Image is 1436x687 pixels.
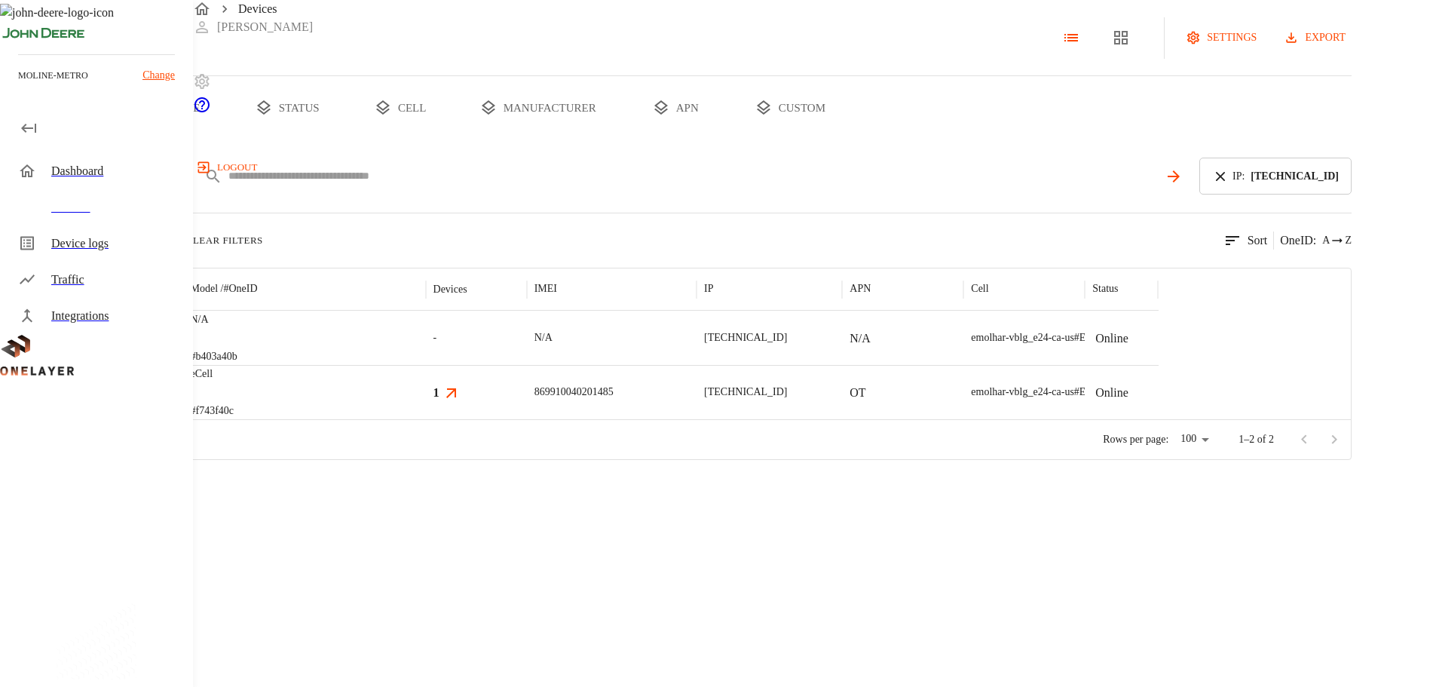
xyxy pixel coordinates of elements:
p: #f743f40c [191,403,234,419]
p: N/A [534,330,553,345]
p: N/A [850,330,871,348]
h3: 1 [433,384,439,401]
span: - [433,330,437,345]
p: IP [704,281,713,296]
div: 100 [1174,428,1214,450]
p: Cell [971,281,988,296]
p: [PERSON_NAME] [217,18,313,36]
p: #b403a40b [191,349,237,364]
button: logout [193,155,263,179]
p: Sort [1248,232,1268,250]
span: A [1322,233,1330,248]
span: #EB204913375::NOKIA::FW2QQD [1074,332,1230,343]
span: # OneID [223,283,257,294]
p: OneID : [1280,232,1316,250]
a: logout [193,155,1436,179]
p: Rows per page: [1103,432,1168,447]
span: emolhar-vblg_e24-ca-us [971,332,1074,343]
span: Support Portal [193,103,211,116]
span: emolhar-vblg_e24-ca-us [971,386,1074,397]
p: [TECHNICAL_ID] [704,330,787,345]
p: IMEI [534,281,557,296]
p: N/A [191,312,237,327]
div: MultiTech [306,476,359,497]
p: 869910040201485 [534,385,614,400]
p: Model / [191,281,258,296]
span: Z [1345,233,1352,248]
p: eCell [191,367,234,382]
p: Status [1092,281,1118,296]
p: Online [1095,384,1128,402]
p: Online [1095,330,1128,348]
p: 1–2 of 2 [1239,432,1274,447]
button: Clear Filters [163,232,268,250]
p: OT [850,384,865,402]
div: Devices [433,284,467,296]
span: #EB204913375::NOKIA::FW2QQD [1074,386,1230,397]
p: [TECHNICAL_ID] [704,385,787,400]
a: onelayer-support [193,103,211,116]
p: APN [850,281,871,296]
